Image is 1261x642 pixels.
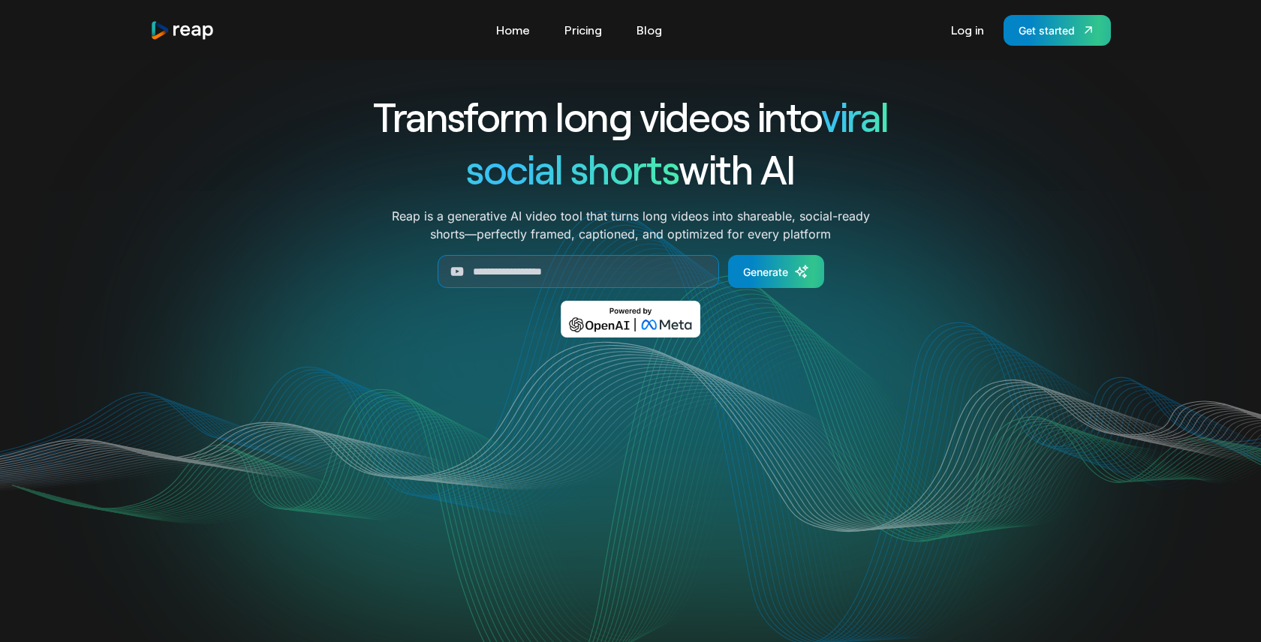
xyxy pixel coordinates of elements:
span: viral [821,91,888,140]
h1: Transform long videos into [318,90,943,142]
a: Blog [629,18,670,42]
a: home [150,20,215,40]
div: Generate [743,264,788,280]
a: Get started [1004,15,1111,46]
a: Pricing [557,18,609,42]
a: Home [489,18,537,42]
a: Log in [943,18,992,42]
span: social shorts [466,144,679,193]
div: Get started [1019,22,1075,38]
img: Powered by OpenAI & Meta [561,301,701,337]
p: Reap is a generative AI video tool that turns long videos into shareable, social-ready shorts—per... [392,207,870,243]
a: Generate [728,255,824,288]
form: Generate Form [318,255,943,288]
h1: with AI [318,142,943,195]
